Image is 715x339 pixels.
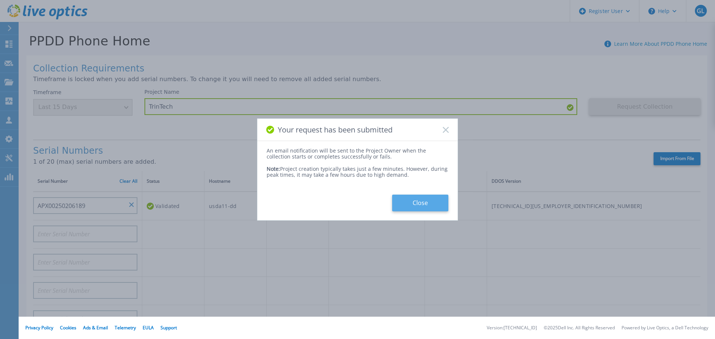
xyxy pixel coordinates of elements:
li: © 2025 Dell Inc. All Rights Reserved [544,326,615,330]
a: Support [161,324,177,331]
a: Telemetry [115,324,136,331]
div: An email notification will be sent to the Project Owner when the collection starts or completes s... [267,148,448,160]
li: Version: [TECHNICAL_ID] [487,326,537,330]
a: Privacy Policy [25,324,53,331]
span: Your request has been submitted [278,125,393,134]
a: Ads & Email [83,324,108,331]
button: Close [392,195,448,211]
span: Note: [267,165,280,172]
a: Cookies [60,324,76,331]
li: Powered by Live Optics, a Dell Technology [622,326,708,330]
div: Project creation typically takes just a few minutes. However, during peak times, it may take a fe... [267,160,448,178]
a: EULA [143,324,154,331]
